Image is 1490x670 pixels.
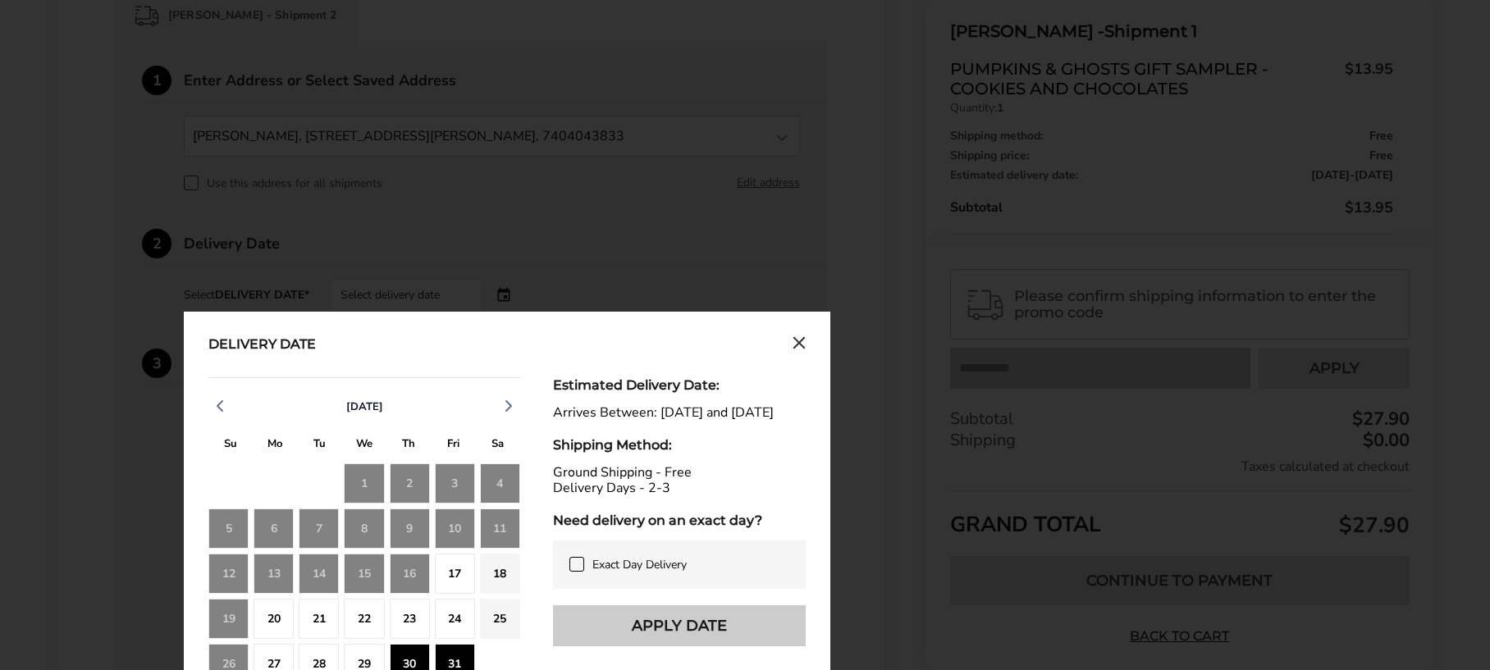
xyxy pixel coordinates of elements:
div: S [476,433,520,458]
div: W [342,433,386,458]
div: Shipping Method: [553,437,806,453]
div: S [208,433,253,458]
button: Apply Date [553,605,806,646]
button: Close calendar [793,336,806,354]
span: [DATE] [346,399,383,414]
div: T [298,433,342,458]
div: Ground Shipping - Free Delivery Days - 2-3 [553,465,806,496]
div: T [386,433,431,458]
div: Arrives Between: [DATE] and [DATE] [553,405,806,421]
div: Need delivery on an exact day? [553,513,806,528]
div: F [431,433,475,458]
div: Estimated Delivery Date: [553,377,806,393]
div: Delivery Date [208,336,316,354]
button: [DATE] [340,399,390,414]
div: M [253,433,297,458]
span: Exact Day Delivery [592,557,687,572]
